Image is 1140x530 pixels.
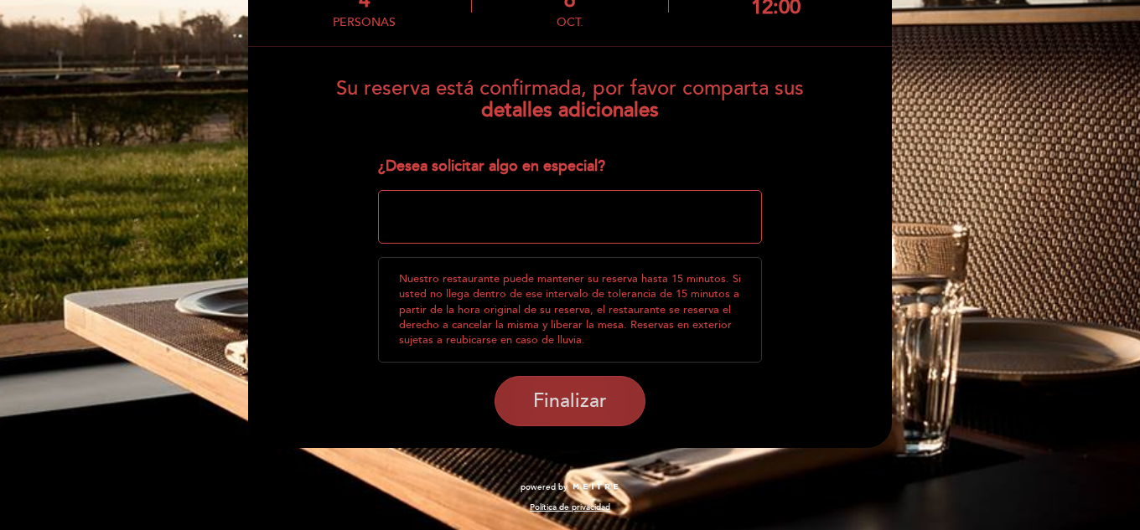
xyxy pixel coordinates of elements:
[521,481,619,493] a: powered by
[333,15,396,29] div: personas
[481,98,659,122] b: detalles adicionales
[336,76,804,100] span: Su reserva está confirmada, por favor comparta sus
[533,389,607,413] span: Finalizar
[378,257,763,362] div: Nuestro restaurante puede mantener su reserva hasta 15 minutos. Si usted no llega dentro de ese i...
[572,483,619,491] img: MEITRE
[521,481,567,493] span: powered by
[378,156,763,178] div: ¿Desea solicitar algo en especial?
[495,376,645,426] button: Finalizar
[472,15,667,29] div: oct.
[530,502,610,513] a: Política de privacidad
